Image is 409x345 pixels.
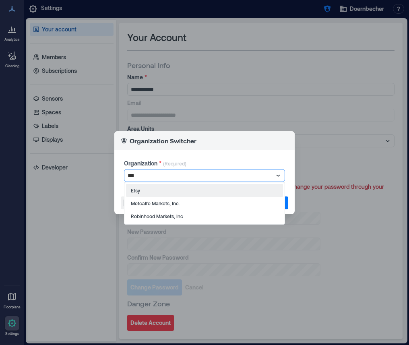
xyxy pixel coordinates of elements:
[124,159,161,167] label: Organization
[121,196,158,209] button: Turn Off
[163,160,186,169] p: (Required)
[130,136,196,146] p: Organization Switcher
[131,187,140,194] p: Etsy
[131,213,183,219] p: Robinhood Markets, Inc
[131,200,180,207] p: Metcalfe Markets, Inc.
